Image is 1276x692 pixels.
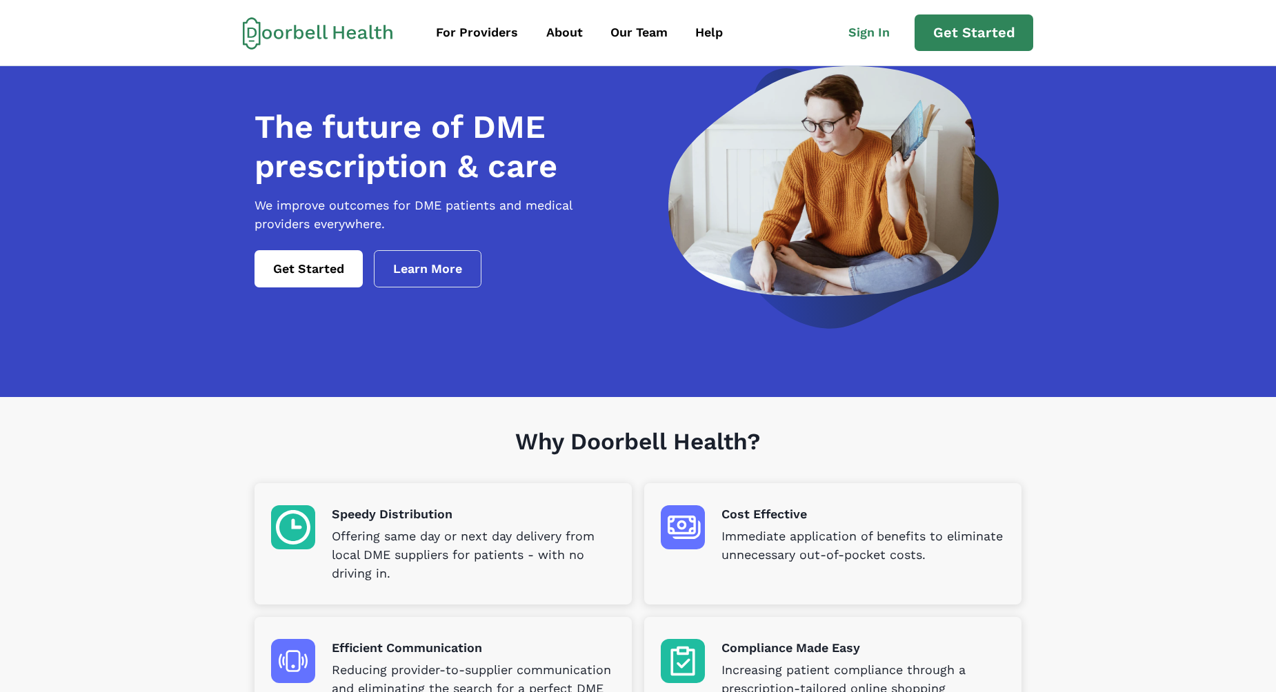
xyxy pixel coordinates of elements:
[374,250,481,287] a: Learn More
[332,639,615,658] p: Efficient Communication
[668,66,999,329] img: a woman looking at a computer
[598,17,680,48] a: Our Team
[915,14,1034,52] a: Get Started
[424,17,531,48] a: For Providers
[255,250,363,287] a: Get Started
[332,505,615,524] p: Speedy Distribution
[255,196,630,234] p: We improve outcomes for DME patients and medical providers everywhere.
[836,17,915,48] a: Sign In
[255,108,630,185] h1: The future of DME prescription & care
[255,428,1021,484] h1: Why Doorbell Health?
[683,17,735,48] a: Help
[546,23,583,42] div: About
[436,23,518,42] div: For Providers
[271,639,315,683] img: Efficient Communication icon
[610,23,668,42] div: Our Team
[721,505,1005,524] p: Cost Effective
[332,527,615,583] p: Offering same day or next day delivery from local DME suppliers for patients - with no driving in.
[534,17,595,48] a: About
[271,505,315,549] img: Speedy Distribution icon
[695,23,723,42] div: Help
[721,527,1005,564] p: Immediate application of benefits to eliminate unnecessary out-of-pocket costs.
[721,639,1005,658] p: Compliance Made Easy
[661,505,705,549] img: Cost Effective icon
[661,639,705,683] img: Compliance Made Easy icon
